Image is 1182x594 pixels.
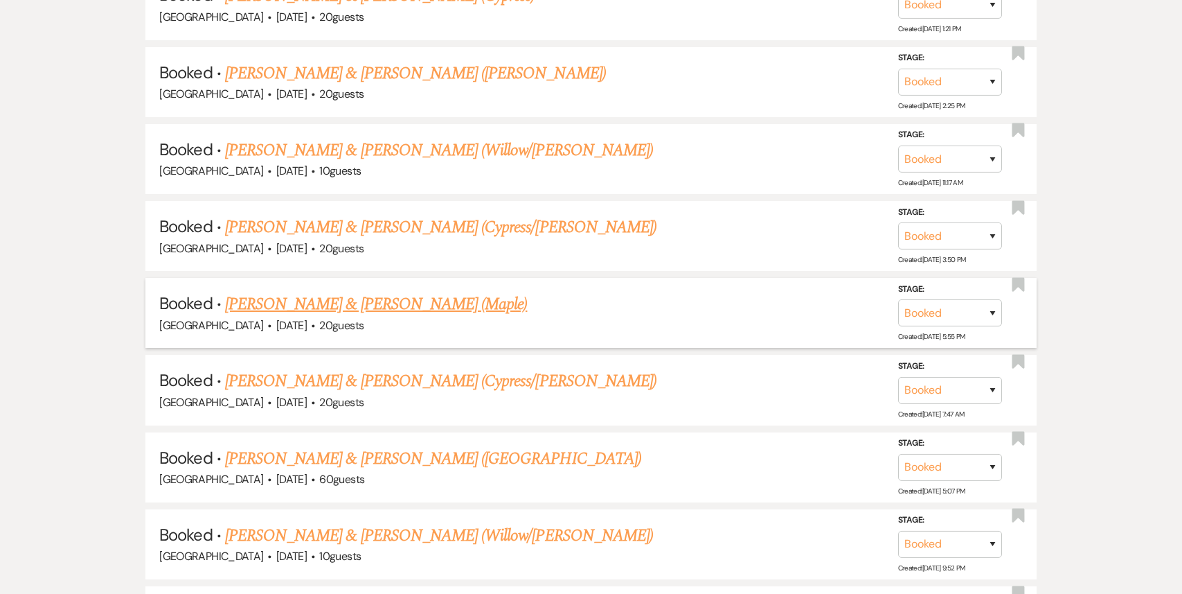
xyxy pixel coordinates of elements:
span: 20 guests [319,318,364,333]
span: Created: [DATE] 3:50 PM [898,255,966,264]
a: [PERSON_NAME] & [PERSON_NAME] (Cypress/[PERSON_NAME]) [225,215,656,240]
span: [DATE] [276,164,307,178]
span: [DATE] [276,87,307,101]
span: Booked [159,62,212,83]
span: Created: [DATE] 1:21 PM [898,24,961,33]
a: [PERSON_NAME] & [PERSON_NAME] (Willow/[PERSON_NAME]) [225,138,653,163]
span: 20 guests [319,395,364,410]
a: [PERSON_NAME] & [PERSON_NAME] ([GEOGRAPHIC_DATA]) [225,446,641,471]
span: Created: [DATE] 5:07 PM [898,487,965,496]
span: [GEOGRAPHIC_DATA] [159,395,263,410]
span: Booked [159,524,212,545]
span: Created: [DATE] 9:52 PM [898,564,965,573]
span: Booked [159,216,212,237]
span: 10 guests [319,549,361,564]
a: [PERSON_NAME] & [PERSON_NAME] ([PERSON_NAME]) [225,61,606,86]
span: Booked [159,139,212,160]
span: [DATE] [276,472,307,487]
span: [DATE] [276,395,307,410]
span: [DATE] [276,10,307,24]
span: 20 guests [319,241,364,256]
span: 20 guests [319,87,364,101]
label: Stage: [898,51,1002,66]
span: [GEOGRAPHIC_DATA] [159,549,263,564]
span: Created: [DATE] 7:47 AM [898,410,965,419]
a: [PERSON_NAME] & [PERSON_NAME] (Willow/[PERSON_NAME]) [225,523,653,548]
span: [GEOGRAPHIC_DATA] [159,10,263,24]
label: Stage: [898,513,1002,528]
span: Created: [DATE] 5:55 PM [898,332,965,341]
span: [DATE] [276,241,307,256]
span: [GEOGRAPHIC_DATA] [159,472,263,487]
span: Booked [159,292,212,314]
span: [GEOGRAPHIC_DATA] [159,241,263,256]
span: Created: [DATE] 2:25 PM [898,101,965,110]
span: Booked [159,447,212,469]
span: [DATE] [276,549,307,564]
span: [GEOGRAPHIC_DATA] [159,87,263,101]
a: [PERSON_NAME] & [PERSON_NAME] (Maple) [225,292,527,317]
span: [GEOGRAPHIC_DATA] [159,164,263,178]
span: 20 guests [319,10,364,24]
label: Stage: [898,359,1002,374]
span: 60 guests [319,472,364,487]
label: Stage: [898,436,1002,451]
a: [PERSON_NAME] & [PERSON_NAME] (Cypress/[PERSON_NAME]) [225,369,656,394]
span: Booked [159,369,212,391]
span: [DATE] [276,318,307,333]
span: Created: [DATE] 11:17 AM [898,178,962,187]
label: Stage: [898,282,1002,297]
span: [GEOGRAPHIC_DATA] [159,318,263,333]
label: Stage: [898,128,1002,143]
span: 10 guests [319,164,361,178]
label: Stage: [898,205,1002,220]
